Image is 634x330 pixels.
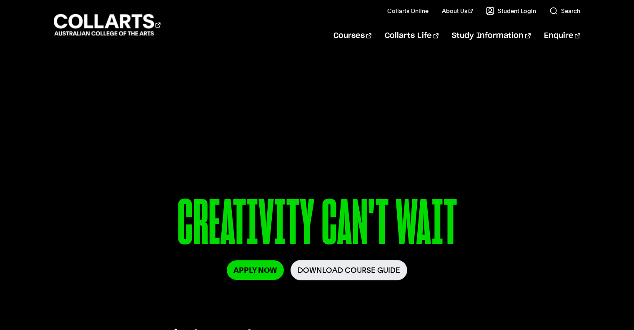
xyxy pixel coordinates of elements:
a: Search [549,7,580,15]
a: Study Information [452,22,530,50]
a: Collarts Life [385,22,439,50]
a: Collarts Online [387,7,429,15]
a: About Us [442,7,473,15]
div: Go to homepage [54,13,160,37]
a: Apply Now [227,260,284,280]
a: Courses [333,22,371,50]
a: Download Course Guide [291,260,407,280]
a: Student Login [486,7,536,15]
p: CREATIVITY CAN'T WAIT [71,191,563,260]
a: Enquire [544,22,580,50]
